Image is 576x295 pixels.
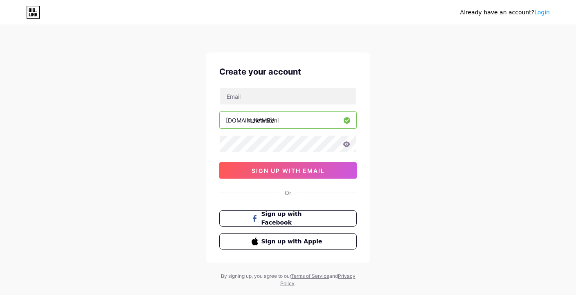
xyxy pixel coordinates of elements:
[252,167,325,174] span: sign up with email
[218,272,358,287] div: By signing up, you agree to our and .
[220,88,356,104] input: Email
[285,188,291,197] div: Or
[261,210,325,227] span: Sign up with Facebook
[219,66,357,78] div: Create your account
[220,112,356,128] input: username
[460,8,550,17] div: Already have an account?
[219,233,357,250] button: Sign up with Apple
[534,9,550,16] a: Login
[291,273,329,279] a: Terms of Service
[219,210,357,227] button: Sign up with Facebook
[261,237,325,246] span: Sign up with Apple
[226,116,274,125] div: [DOMAIN_NAME]/
[219,162,357,179] button: sign up with email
